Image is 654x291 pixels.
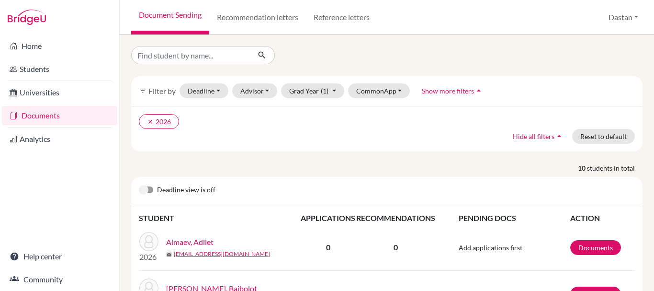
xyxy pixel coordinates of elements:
[147,118,154,125] i: clear
[180,83,228,98] button: Deadline
[139,251,158,263] p: 2026
[2,106,117,125] a: Documents
[281,83,344,98] button: Grad Year(1)
[604,8,643,26] button: Dastan
[301,213,355,222] span: APPLICATIONS
[321,87,328,95] span: (1)
[139,232,158,251] img: Almaev, Adilet
[572,129,635,144] button: Reset to default
[422,87,474,95] span: Show more filters
[578,163,587,173] strong: 10
[2,83,117,102] a: Universities
[166,252,172,257] span: mail
[2,129,117,149] a: Analytics
[570,212,635,224] th: ACTION
[166,236,214,248] a: Almaev, Adilet
[139,212,300,224] th: STUDENT
[2,247,117,266] a: Help center
[513,132,554,140] span: Hide all filters
[174,250,270,258] a: [EMAIL_ADDRESS][DOMAIN_NAME]
[2,59,117,79] a: Students
[356,242,435,253] p: 0
[139,114,179,129] button: clear2026
[414,83,492,98] button: Show more filtersarrow_drop_up
[570,240,621,255] a: Documents
[459,213,516,222] span: PENDING DOCS
[148,86,176,95] span: Filter by
[139,87,147,94] i: filter_list
[554,131,564,141] i: arrow_drop_up
[131,46,250,64] input: Find student by name...
[474,86,484,95] i: arrow_drop_up
[587,163,643,173] span: students in total
[459,244,522,252] span: Add applications first
[232,83,278,98] button: Advisor
[326,243,330,252] b: 0
[505,129,572,144] button: Hide all filtersarrow_drop_up
[2,36,117,56] a: Home
[8,10,46,25] img: Bridge-U
[2,270,117,289] a: Community
[157,185,215,196] span: Deadline view is off
[348,83,410,98] button: CommonApp
[356,213,435,222] span: RECOMMENDATIONS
